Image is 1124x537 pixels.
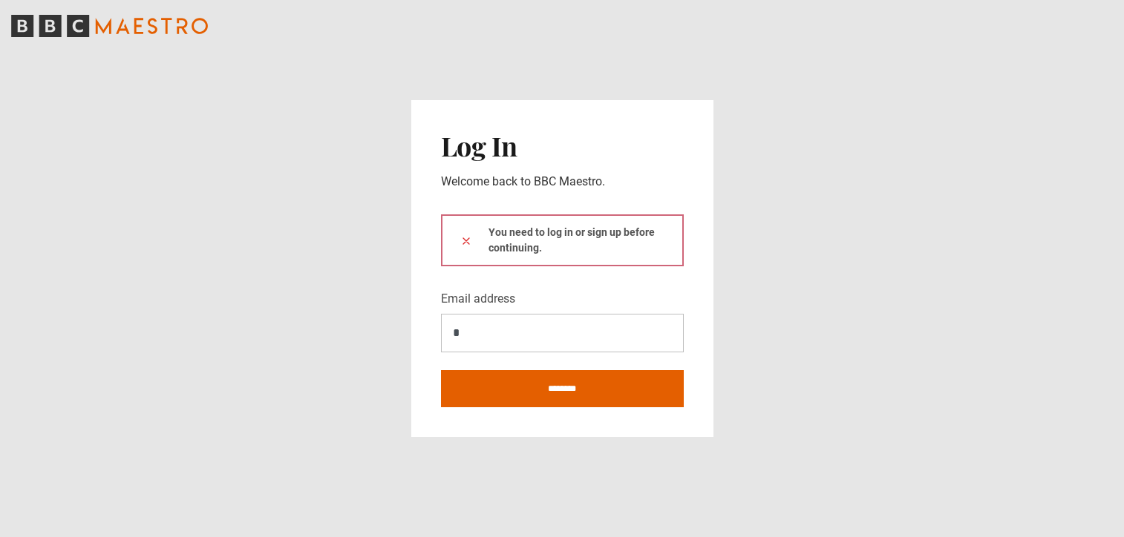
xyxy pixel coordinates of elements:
[441,214,684,266] div: You need to log in or sign up before continuing.
[441,290,515,308] label: Email address
[441,173,684,191] p: Welcome back to BBC Maestro.
[441,130,684,161] h2: Log In
[11,15,208,37] svg: BBC Maestro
